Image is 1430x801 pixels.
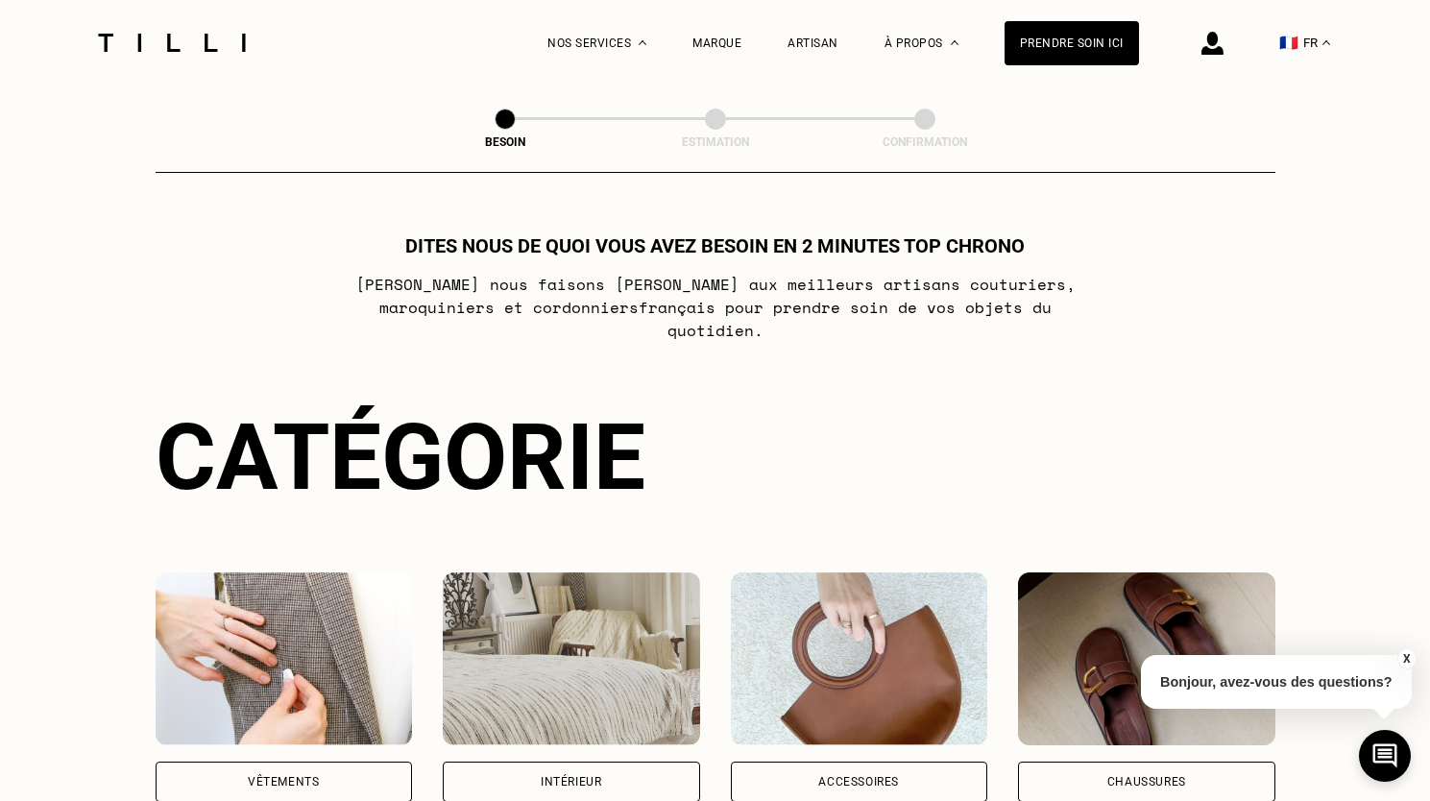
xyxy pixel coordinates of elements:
img: icône connexion [1201,32,1224,55]
button: X [1396,648,1416,669]
div: Besoin [409,135,601,149]
img: Menu déroulant à propos [951,40,958,45]
div: Catégorie [156,403,1275,511]
img: menu déroulant [1322,40,1330,45]
div: Vêtements [248,776,319,788]
img: Intérieur [443,572,700,745]
img: Chaussures [1018,572,1275,745]
p: Bonjour, avez-vous des questions? [1141,655,1412,709]
img: Vêtements [156,572,413,745]
a: Marque [692,36,741,50]
a: Artisan [788,36,838,50]
div: Confirmation [829,135,1021,149]
span: 🇫🇷 [1279,34,1298,52]
div: Chaussures [1107,776,1186,788]
img: Logo du service de couturière Tilli [91,34,253,52]
p: [PERSON_NAME] nous faisons [PERSON_NAME] aux meilleurs artisans couturiers , maroquiniers et cord... [334,273,1096,342]
h1: Dites nous de quoi vous avez besoin en 2 minutes top chrono [405,234,1025,257]
img: Accessoires [731,572,988,745]
div: Intérieur [541,776,601,788]
div: Estimation [619,135,812,149]
img: Menu déroulant [639,40,646,45]
div: Accessoires [818,776,899,788]
a: Prendre soin ici [1005,21,1139,65]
